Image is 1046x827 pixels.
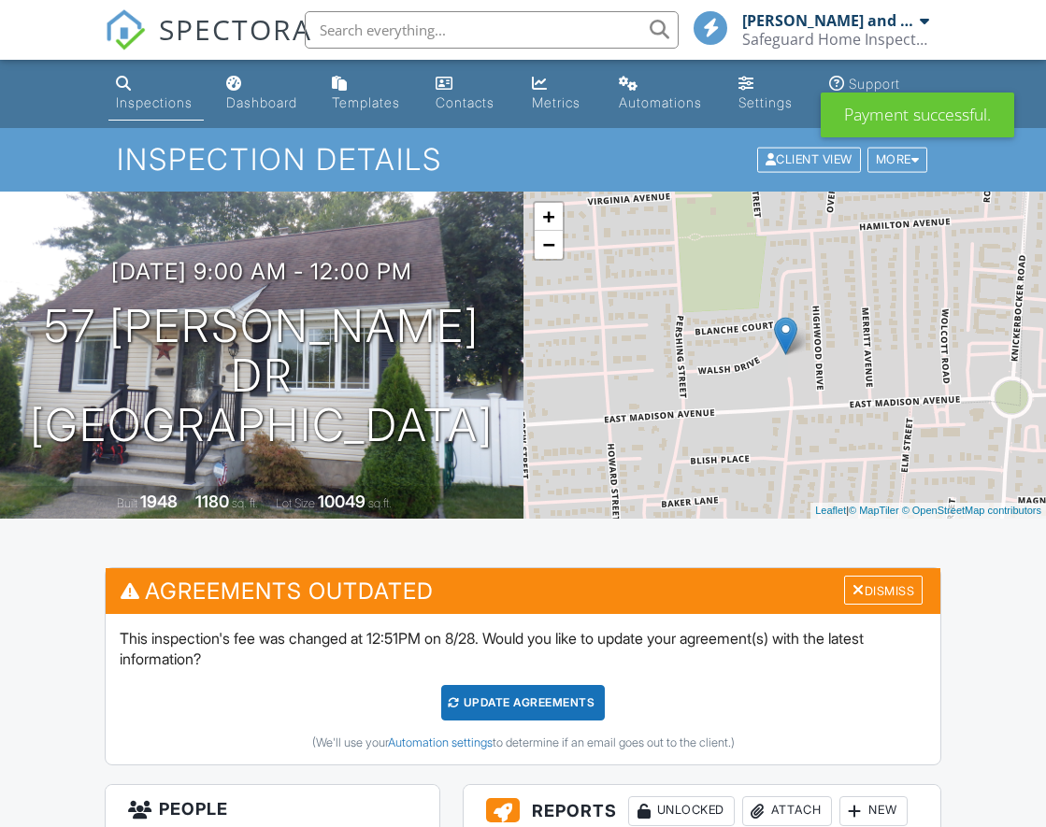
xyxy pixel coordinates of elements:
div: Contacts [436,94,494,110]
div: Support Center [829,76,900,110]
a: SPECTORA [105,25,312,64]
div: 1180 [195,492,229,511]
a: Leaflet [815,505,846,516]
h3: Agreements Outdated [106,568,940,614]
div: This inspection's fee was changed at 12:51PM on 8/28. Would you like to update your agreement(s) ... [106,614,940,764]
div: | [810,503,1046,519]
div: 1948 [140,492,178,511]
span: sq. ft. [232,496,258,510]
a: © OpenStreetMap contributors [902,505,1041,516]
a: Contacts [428,67,510,121]
div: Metrics [532,94,580,110]
a: Zoom in [535,203,563,231]
div: Dashboard [226,94,297,110]
a: Zoom out [535,231,563,259]
div: Templates [332,94,400,110]
a: Dashboard [219,67,309,121]
div: Inspections [116,94,193,110]
img: The Best Home Inspection Software - Spectora [105,9,146,50]
h3: [DATE] 9:00 am - 12:00 pm [111,259,412,284]
a: © MapTiler [849,505,899,516]
div: Payment successful. [821,93,1014,137]
a: Settings [731,67,808,121]
a: Templates [324,67,413,121]
h1: Inspection Details [117,143,930,176]
div: Client View [757,148,861,173]
div: [PERSON_NAME] and [PERSON_NAME] [742,11,915,30]
div: Settings [738,94,793,110]
a: Automations (Basic) [611,67,716,121]
span: Lot Size [276,496,315,510]
div: 10049 [318,492,365,511]
div: More [867,148,928,173]
div: Automations [619,94,702,110]
span: Built [117,496,137,510]
div: Unlocked [628,796,735,826]
span: SPECTORA [159,9,312,49]
a: Inspections [108,67,204,121]
div: Safeguard Home Inspectors, LLC [742,30,929,49]
a: Support Center [822,67,938,121]
span: sq.ft. [368,496,392,510]
div: Attach [742,796,832,826]
div: Dismiss [844,576,923,605]
div: Update Agreements [441,685,605,720]
div: (We'll use your to determine if an email goes out to the client.) [120,735,926,750]
a: Automation settings [388,735,493,749]
div: New [839,796,908,826]
a: Metrics [524,67,595,121]
input: Search everything... [305,11,679,49]
h1: 57 [PERSON_NAME] Dr [GEOGRAPHIC_DATA] [30,302,494,449]
a: Client View [755,151,866,165]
